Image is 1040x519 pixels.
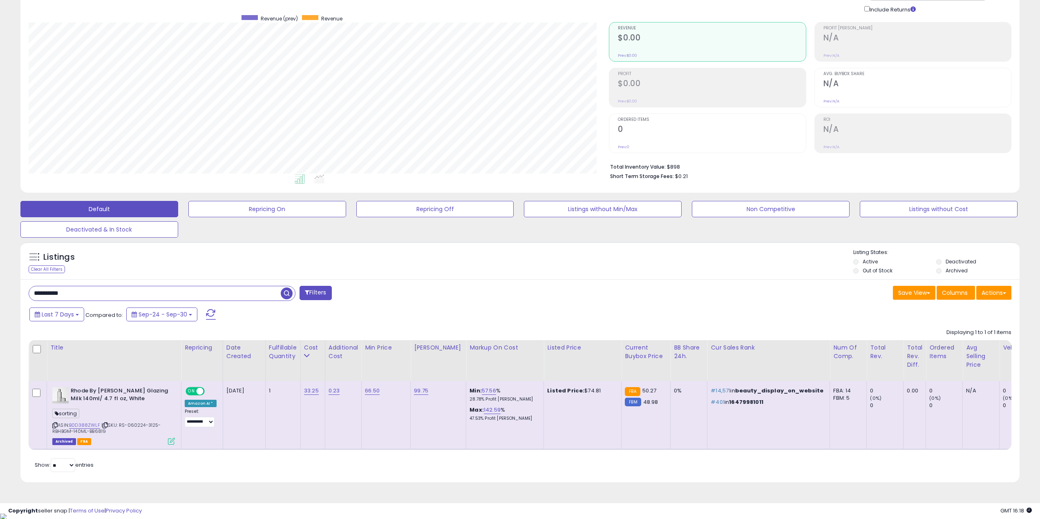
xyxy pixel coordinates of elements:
span: FBA [77,438,91,445]
span: Last 7 Days [42,310,74,319]
span: Listings that have been deleted from Seller Central [52,438,76,445]
span: #14,571 [711,387,730,394]
div: Cur Sales Rank [711,343,826,352]
span: Revenue [321,15,342,22]
div: seller snap | | [8,507,142,515]
h2: N/A [823,79,1011,90]
button: Non Competitive [692,201,850,217]
div: Min Price [365,343,407,352]
b: Short Term Storage Fees: [610,173,674,180]
button: Listings without Min/Max [524,201,682,217]
a: 0.23 [329,387,340,395]
span: Columns [942,289,968,297]
div: Current Buybox Price [625,343,667,361]
small: (0%) [1003,395,1014,401]
span: Profit [618,72,805,76]
div: Cost [304,343,322,352]
span: Profit [PERSON_NAME] [823,26,1011,31]
div: Markup on Cost [470,343,540,352]
span: beauty_display_on_website [735,387,824,394]
b: Listed Price: [547,387,584,394]
b: Total Inventory Value: [610,163,666,170]
span: ROI [823,118,1011,122]
div: [PERSON_NAME] [414,343,463,352]
a: B0D388ZWLF [69,422,100,429]
div: FBA: 14 [833,387,860,394]
div: Additional Cost [329,343,358,361]
span: #401 [711,398,725,406]
button: Repricing On [188,201,346,217]
span: Sep-24 - Sep-30 [139,310,187,319]
small: Prev: N/A [823,99,839,104]
div: Fulfillable Quantity [269,343,297,361]
div: Listed Price [547,343,618,352]
label: Out of Stock [863,267,892,274]
span: | SKU: RS-060224-3125-RBHBGM-140ML-BB6819 [52,422,161,434]
button: Last 7 Days [29,307,84,321]
div: ASIN: [52,387,175,444]
div: FBM: 5 [833,394,860,402]
small: Prev: $0.00 [618,99,637,104]
span: sorting [52,409,79,418]
button: Listings without Cost [860,201,1018,217]
button: Default [20,201,178,217]
label: Active [863,258,878,265]
div: 0 [870,387,903,394]
div: 0 [1003,387,1036,394]
div: Total Rev. [870,343,900,361]
p: in [711,399,823,406]
h2: $0.00 [618,79,805,90]
small: FBM [625,398,641,406]
b: Max: [470,406,484,414]
a: 33.25 [304,387,319,395]
span: OFF [204,388,217,395]
span: 48.98 [643,398,658,406]
div: Include Returns [858,4,926,14]
strong: Copyright [8,507,38,515]
div: Num of Comp. [833,343,863,361]
h2: N/A [823,33,1011,44]
span: 2025-10-8 16:18 GMT [1000,507,1032,515]
a: Terms of Use [70,507,105,515]
div: Amazon AI * [185,400,217,407]
div: Date Created [226,343,262,361]
p: Listing States: [853,249,1020,256]
p: 47.53% Profit [PERSON_NAME] [470,416,537,421]
button: Save View [893,286,935,300]
div: 0 [870,402,903,409]
button: Repricing Off [356,201,514,217]
div: Repricing [185,343,219,352]
small: Prev: 0 [618,145,629,149]
img: 31vCSm+LCGL._SL40_.jpg [52,387,69,403]
button: Deactivated & In Stock [20,221,178,238]
label: Deactivated [946,258,976,265]
div: 0% [674,387,701,394]
div: Avg Selling Price [966,343,996,369]
span: Show: entries [35,461,94,469]
small: FBA [625,387,640,396]
div: N/A [966,387,993,394]
div: Ordered Items [929,343,959,361]
div: Clear All Filters [29,265,65,273]
b: Min: [470,387,482,394]
small: (0%) [929,395,941,401]
a: 57.56 [482,387,496,395]
h2: N/A [823,125,1011,136]
span: Revenue (prev) [261,15,298,22]
label: Archived [946,267,968,274]
h5: Listings [43,252,75,263]
div: Total Rev. Diff. [907,343,922,369]
h2: $0.00 [618,33,805,44]
a: 99.75 [414,387,428,395]
small: (0%) [870,395,881,401]
span: Ordered Items [618,118,805,122]
small: Prev: $0.00 [618,53,637,58]
span: Revenue [618,26,805,31]
button: Filters [300,286,331,300]
div: [DATE] [226,387,259,394]
h2: 0 [618,125,805,136]
div: 0 [929,402,962,409]
span: Compared to: [85,311,123,319]
th: The percentage added to the cost of goods (COGS) that forms the calculator for Min & Max prices. [466,340,544,381]
div: % [470,406,537,421]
